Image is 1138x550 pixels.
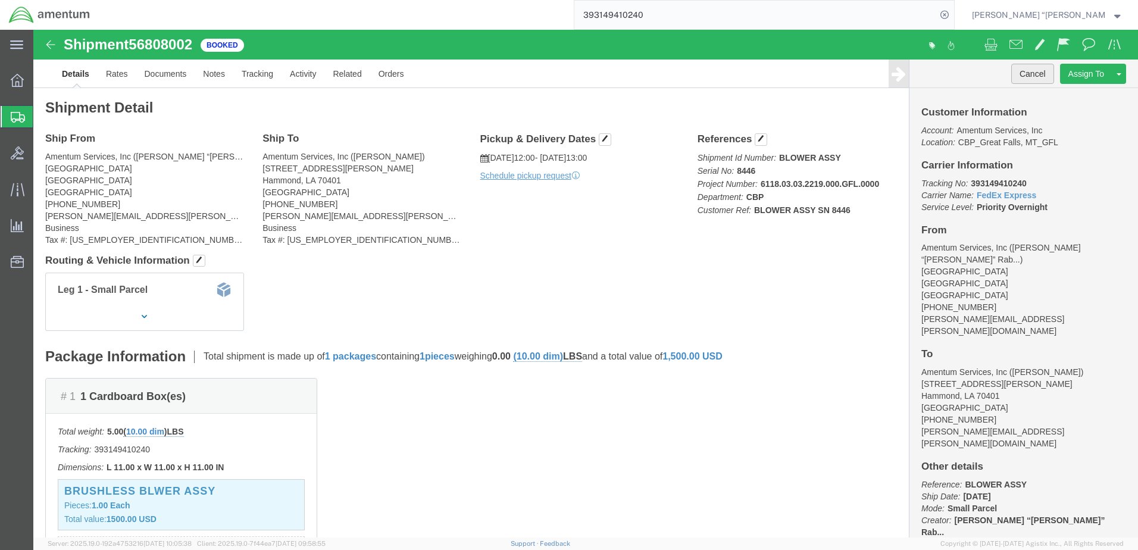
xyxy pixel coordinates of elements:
[276,540,326,547] span: [DATE] 09:58:55
[511,540,540,547] a: Support
[48,540,192,547] span: Server: 2025.19.0-192a4753216
[972,8,1106,21] span: Courtney “Levi” Rabel
[143,540,192,547] span: [DATE] 10:05:38
[8,6,90,24] img: logo
[197,540,326,547] span: Client: 2025.19.0-7f44ea7
[971,8,1121,22] button: [PERSON_NAME] “[PERSON_NAME]” [PERSON_NAME]
[33,30,1138,537] iframe: FS Legacy Container
[574,1,936,29] input: Search for shipment number, reference number
[540,540,570,547] a: Feedback
[940,539,1124,549] span: Copyright © [DATE]-[DATE] Agistix Inc., All Rights Reserved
